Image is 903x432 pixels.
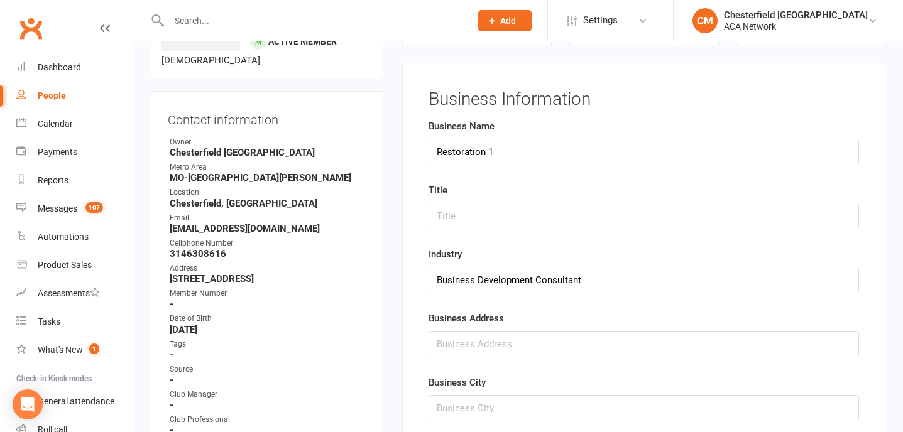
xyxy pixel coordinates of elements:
[724,9,868,21] div: Chesterfield [GEOGRAPHIC_DATA]
[38,90,66,100] div: People
[170,389,366,401] div: Club Manager
[170,338,366,350] div: Tags
[38,288,100,298] div: Assessments
[500,16,516,26] span: Add
[170,237,366,249] div: Cellphone Number
[170,324,366,335] strong: [DATE]
[38,119,73,129] div: Calendar
[724,21,868,32] div: ACA Network
[16,251,133,279] a: Product Sales
[170,313,366,325] div: Date of Birth
[85,202,103,213] span: 107
[170,364,366,375] div: Source
[170,212,366,224] div: Email
[16,279,133,308] a: Assessments
[170,374,366,386] strong: -
[429,90,859,109] h3: Business Information
[16,223,133,251] a: Automations
[16,195,133,223] a: Messages 107
[429,183,447,198] label: Title
[16,308,133,336] a: Tasks
[170,273,366,284] strong: [STREET_ADDRESS]
[170,248,366,259] strong: 3146308616
[268,36,337,46] span: Active member
[478,10,532,31] button: Add
[170,399,366,411] strong: -
[168,108,366,127] h3: Contact information
[170,186,366,198] div: Location
[583,6,618,35] span: Settings
[429,247,462,262] label: Industry
[170,298,366,310] strong: -
[429,395,859,421] input: Business City
[38,203,77,213] div: Messages
[429,119,495,134] label: Business Name
[429,139,859,165] input: Business Name
[15,13,47,44] a: Clubworx
[429,311,504,326] label: Business Address
[38,345,83,355] div: What's New
[38,232,89,242] div: Automations
[38,147,77,157] div: Payments
[170,172,366,183] strong: MO-[GEOGRAPHIC_DATA][PERSON_NAME]
[170,349,366,360] strong: -
[16,166,133,195] a: Reports
[16,336,133,364] a: What's New1
[38,260,92,270] div: Product Sales
[170,198,366,209] strong: Chesterfield, [GEOGRAPHIC_DATA]
[429,331,859,357] input: Business Address
[429,203,859,229] input: Title
[170,414,366,426] div: Club Professional
[16,82,133,110] a: People
[161,55,260,66] span: [DEMOGRAPHIC_DATA]
[38,62,81,72] div: Dashboard
[38,396,114,406] div: General attendance
[16,138,133,166] a: Payments
[165,12,462,30] input: Search...
[38,175,68,185] div: Reports
[89,343,99,354] span: 1
[170,262,366,274] div: Address
[16,387,133,416] a: General attendance kiosk mode
[429,375,486,390] label: Business City
[13,389,43,419] div: Open Intercom Messenger
[429,267,859,293] input: Industry
[170,161,366,173] div: Metro Area
[170,223,366,234] strong: [EMAIL_ADDRESS][DOMAIN_NAME]
[16,110,133,138] a: Calendar
[170,147,366,158] strong: Chesterfield [GEOGRAPHIC_DATA]
[16,53,133,82] a: Dashboard
[170,288,366,300] div: Member Number
[692,8,718,33] div: CM
[38,316,60,327] div: Tasks
[170,136,366,148] div: Owner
